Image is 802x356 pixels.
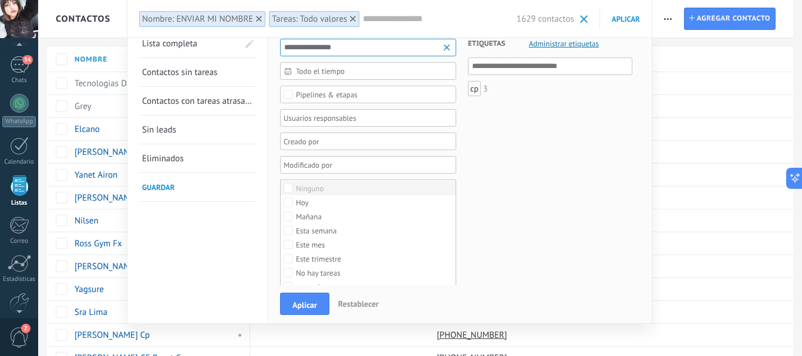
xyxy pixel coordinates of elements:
a: Guardar [142,173,253,201]
div: cp [468,81,481,96]
div: Calendario [2,158,36,166]
li: Eliminados [139,144,256,173]
span: 54 [22,55,32,65]
li: Contactos sin tareas [139,58,256,87]
span: Sin leads [142,124,176,135]
div: Correo [2,238,36,245]
span: Restablecer [338,299,379,309]
div: Tareas: Todo valores [272,13,347,25]
button: Aplicar [280,293,329,315]
span: Guardar [142,182,175,192]
div: atrasadas [296,283,327,291]
a: Sin leads [142,116,253,144]
div: Este trimestre [296,255,341,263]
a: Contactos sin tareas [142,58,253,86]
span: 1629 contactos [517,13,574,25]
div: Chats [2,77,36,84]
span: Administrar etiquetas [529,40,599,48]
div: Mañana [296,213,322,221]
span: Etiquetas [468,29,506,58]
div: WhatsApp [2,116,36,127]
div: Estadísticas [2,276,36,283]
div: Hoy [296,199,309,207]
span: Aplicar [612,14,640,24]
div: Nombre: ENVIAR MI NOMBRE [142,13,253,25]
li: Sin leads [139,116,256,144]
div: Listas [2,199,36,207]
div: No hay tareas [296,269,341,277]
div: Esta semana [296,227,336,235]
span: Lista completa [142,38,197,49]
li: Lista completa [139,29,256,58]
span: 2 [21,324,31,333]
span: Aplicar [292,301,317,309]
div: Este mes [296,241,325,249]
span: Eliminados [142,153,184,164]
span: Contactos sin tareas [142,67,217,78]
div: 3 [483,84,488,93]
a: Lista completa [142,29,238,57]
a: Eliminados [142,144,253,172]
div: Pipelines & etapas [296,90,358,99]
div: Seleccionar todo [296,185,324,193]
a: Contactos con tareas atrasadas [142,87,253,115]
li: Contactos con tareas atrasadas [139,87,256,116]
button: Aplicar [600,9,646,29]
span: Contactos con tareas atrasadas [142,96,258,107]
span: Todo el tiempo [296,67,450,76]
li: Guardar [139,173,256,202]
button: Restablecer [333,295,383,313]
